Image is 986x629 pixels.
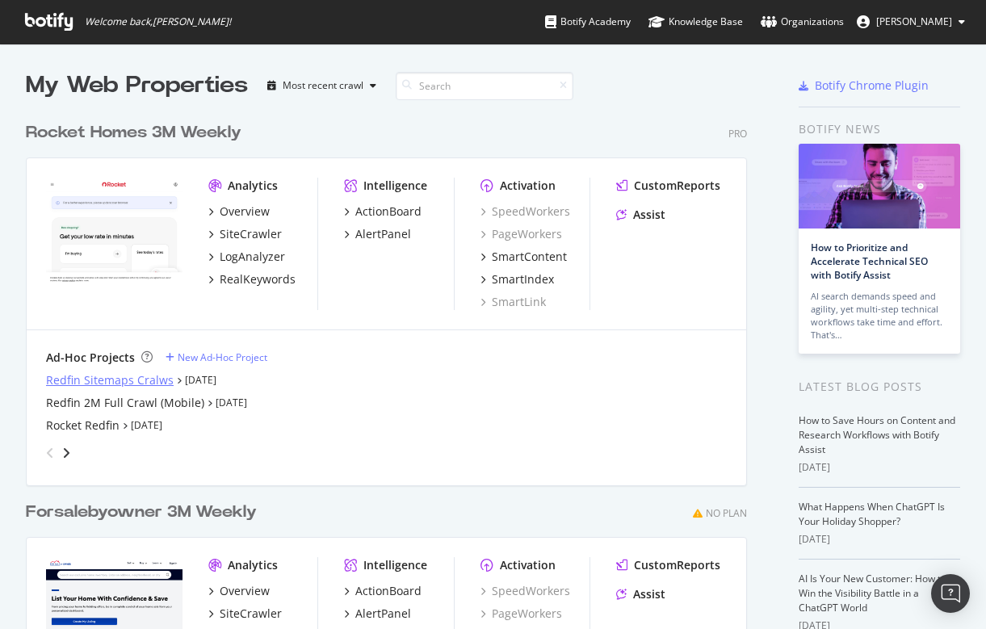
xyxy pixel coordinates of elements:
[46,417,120,434] a: Rocket Redfin
[355,226,411,242] div: AlertPanel
[228,557,278,573] div: Analytics
[799,532,960,547] div: [DATE]
[396,72,573,100] input: Search
[46,350,135,366] div: Ad-Hoc Projects
[283,81,363,90] div: Most recent crawl
[208,606,282,622] a: SiteCrawler
[344,606,411,622] a: AlertPanel
[500,178,556,194] div: Activation
[26,121,248,145] a: Rocket Homes 3M Weekly
[355,203,422,220] div: ActionBoard
[355,583,422,599] div: ActionBoard
[799,460,960,475] div: [DATE]
[185,373,216,387] a: [DATE]
[931,574,970,613] div: Open Intercom Messenger
[799,78,929,94] a: Botify Chrome Plugin
[26,121,241,145] div: Rocket Homes 3M Weekly
[220,249,285,265] div: LogAnalyzer
[220,606,282,622] div: SiteCrawler
[220,203,270,220] div: Overview
[616,557,720,573] a: CustomReports
[799,500,945,528] a: What Happens When ChatGPT Is Your Holiday Shopper?
[208,226,282,242] a: SiteCrawler
[480,294,546,310] a: SmartLink
[363,178,427,194] div: Intelligence
[799,120,960,138] div: Botify news
[799,413,955,456] a: How to Save Hours on Content and Research Workflows with Botify Assist
[799,144,960,229] img: How to Prioritize and Accelerate Technical SEO with Botify Assist
[220,583,270,599] div: Overview
[208,249,285,265] a: LogAnalyzer
[876,15,952,28] span: Norma Moras
[500,557,556,573] div: Activation
[633,586,665,602] div: Assist
[799,378,960,396] div: Latest Blog Posts
[480,226,562,242] a: PageWorkers
[208,203,270,220] a: Overview
[46,178,183,287] img: www.rocket.com
[220,226,282,242] div: SiteCrawler
[208,271,296,287] a: RealKeywords
[26,501,257,524] div: Forsalebyowner 3M Weekly
[363,557,427,573] div: Intelligence
[85,15,231,28] span: Welcome back, [PERSON_NAME] !
[634,178,720,194] div: CustomReports
[545,14,631,30] div: Botify Academy
[616,178,720,194] a: CustomReports
[40,440,61,466] div: angle-left
[344,203,422,220] a: ActionBoard
[633,207,665,223] div: Assist
[228,178,278,194] div: Analytics
[344,226,411,242] a: AlertPanel
[492,271,554,287] div: SmartIndex
[26,501,263,524] a: Forsalebyowner 3M Weekly
[492,249,567,265] div: SmartContent
[261,73,383,99] button: Most recent crawl
[616,586,665,602] a: Assist
[61,445,72,461] div: angle-right
[480,203,570,220] a: SpeedWorkers
[178,350,267,364] div: New Ad-Hoc Project
[480,249,567,265] a: SmartContent
[131,418,162,432] a: [DATE]
[166,350,267,364] a: New Ad-Hoc Project
[216,396,247,409] a: [DATE]
[26,69,248,102] div: My Web Properties
[811,290,948,342] div: AI search demands speed and agility, yet multi-step technical workflows take time and effort. Tha...
[480,583,570,599] a: SpeedWorkers
[220,271,296,287] div: RealKeywords
[46,395,204,411] a: Redfin 2M Full Crawl (Mobile)
[728,127,747,140] div: Pro
[616,207,665,223] a: Assist
[634,557,720,573] div: CustomReports
[208,583,270,599] a: Overview
[706,506,747,520] div: No Plan
[761,14,844,30] div: Organizations
[815,78,929,94] div: Botify Chrome Plugin
[480,606,562,622] a: PageWorkers
[844,9,978,35] button: [PERSON_NAME]
[344,583,422,599] a: ActionBoard
[46,372,174,388] a: Redfin Sitemaps Cralws
[480,271,554,287] a: SmartIndex
[799,572,946,614] a: AI Is Your New Customer: How to Win the Visibility Battle in a ChatGPT World
[648,14,743,30] div: Knowledge Base
[811,241,928,282] a: How to Prioritize and Accelerate Technical SEO with Botify Assist
[355,606,411,622] div: AlertPanel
